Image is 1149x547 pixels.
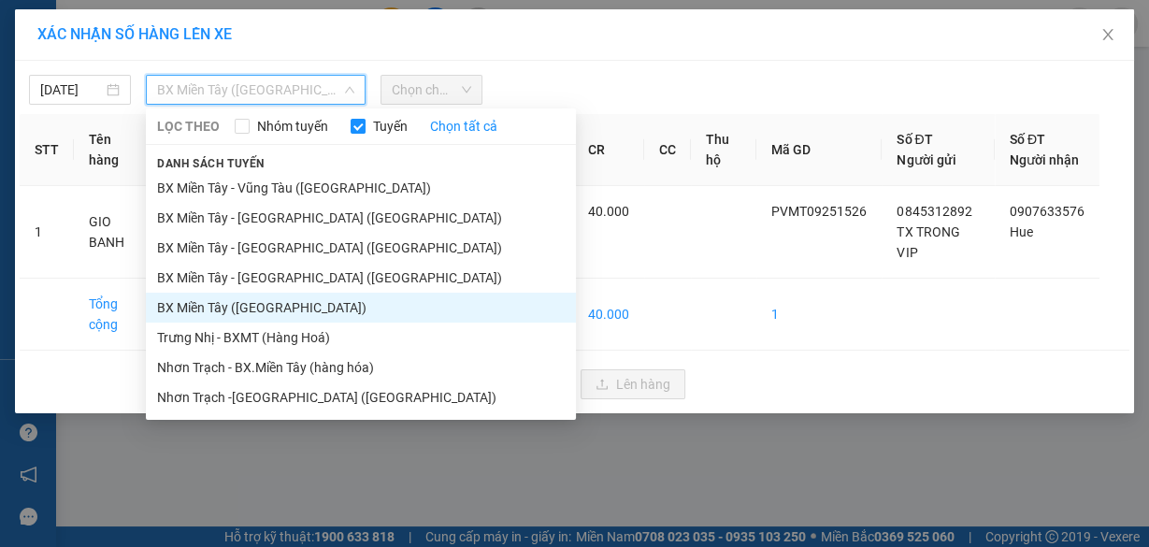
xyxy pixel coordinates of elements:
[20,114,74,186] th: STT
[16,16,147,61] div: PV Miền Tây
[897,152,955,167] span: Người gửi
[157,76,354,104] span: BX Miền Tây (Hàng Ngoài)
[40,79,103,100] input: 13/09/2025
[146,173,576,203] li: BX Miền Tây - Vũng Tàu ([GEOGRAPHIC_DATA])
[430,116,497,137] a: Chọn tất cả
[160,38,373,61] div: Tin
[146,382,576,412] li: Nhơn Trạch -[GEOGRAPHIC_DATA] ([GEOGRAPHIC_DATA])
[897,224,959,260] span: TX TRONG VIP
[146,263,576,293] li: BX Miền Tây - [GEOGRAPHIC_DATA] ([GEOGRAPHIC_DATA])
[756,279,882,351] td: 1
[897,132,932,147] span: Số ĐT
[74,186,157,279] td: GIO BANH
[771,204,867,219] span: PVMT09251526
[20,186,74,279] td: 1
[573,279,644,351] td: 40.000
[392,76,471,104] span: Chọn chuyến
[1010,152,1079,167] span: Người nhận
[644,114,691,186] th: CC
[1082,9,1134,62] button: Close
[160,16,373,38] div: HANG NGOAI
[160,18,204,37] span: Nhận:
[1010,204,1084,219] span: 0907633576
[1010,132,1045,147] span: Số ĐT
[344,84,355,95] span: down
[897,204,971,219] span: 0845312892
[74,279,157,351] td: Tổng cộng
[146,323,576,353] li: Trưng Nhị - BXMT (Hàng Hoá)
[1100,27,1115,42] span: close
[756,114,882,186] th: Mã GD
[16,18,45,37] span: Gửi:
[37,25,232,43] span: XÁC NHẬN SỐ HÀNG LÊN XE
[691,114,757,186] th: Thu hộ
[16,61,147,83] div: tx Thuy.
[146,203,576,233] li: BX Miền Tây - [GEOGRAPHIC_DATA] ([GEOGRAPHIC_DATA])
[16,83,147,109] div: 0908107384
[250,116,336,137] span: Nhóm tuyến
[573,114,644,186] th: CR
[74,114,157,186] th: Tên hàng
[160,61,373,87] div: 0787958917
[146,155,276,172] span: Danh sách tuyến
[160,87,187,107] span: DĐ:
[157,116,220,137] span: LỌC THEO
[581,369,685,399] button: uploadLên hàng
[146,353,576,382] li: Nhơn Trạch - BX.Miền Tây (hàng hóa)
[1010,224,1033,239] span: Hue
[160,108,373,140] span: [PERSON_NAME]
[16,109,147,132] div: 0772999678
[366,116,415,137] span: Tuyến
[146,293,576,323] li: BX Miền Tây ([GEOGRAPHIC_DATA])
[146,233,576,263] li: BX Miền Tây - [GEOGRAPHIC_DATA] ([GEOGRAPHIC_DATA])
[588,204,629,219] span: 40.000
